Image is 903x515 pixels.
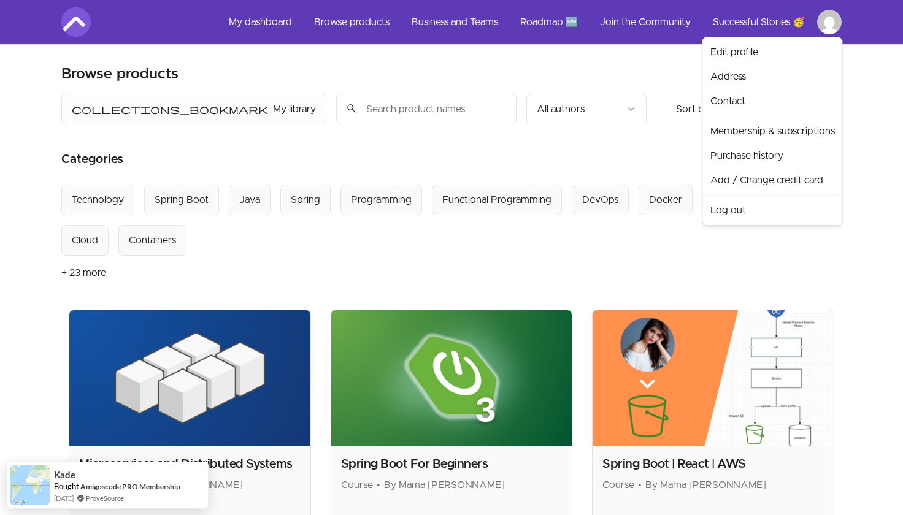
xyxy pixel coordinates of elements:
[705,89,840,113] a: Contact
[705,64,840,89] a: Address
[705,143,840,168] a: Purchase history
[705,198,840,223] a: Log out
[705,40,840,64] a: Edit profile
[705,119,840,143] a: Membership & subscriptions
[705,168,840,193] a: Add / Change credit card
